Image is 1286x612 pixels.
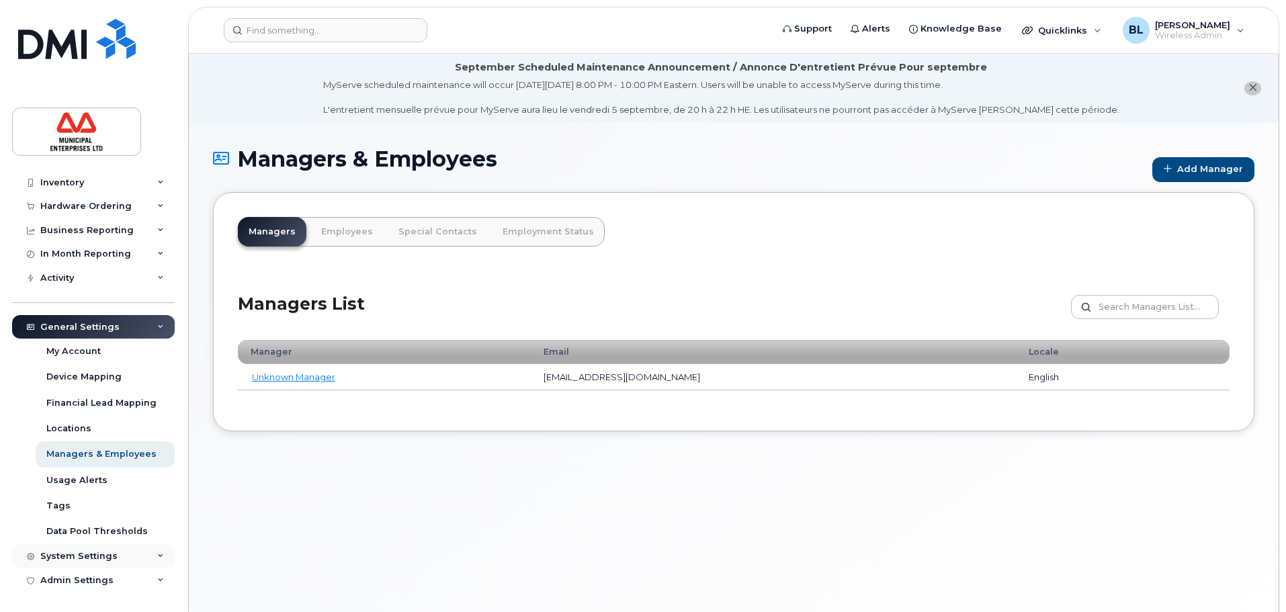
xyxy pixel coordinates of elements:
[1244,81,1261,95] button: close notification
[1017,340,1162,364] th: Locale
[213,147,1146,171] h1: Managers & Employees
[238,340,531,364] th: Manager
[388,217,488,247] a: Special Contacts
[310,217,384,247] a: Employees
[492,217,605,247] a: Employment Status
[1152,157,1254,182] a: Add Manager
[531,340,1017,364] th: Email
[1017,364,1162,391] td: english
[252,371,335,382] a: Unknown Manager
[238,217,306,247] a: Managers
[238,295,365,335] h2: Managers List
[323,79,1119,116] div: MyServe scheduled maintenance will occur [DATE][DATE] 8:00 PM - 10:00 PM Eastern. Users will be u...
[455,60,987,75] div: September Scheduled Maintenance Announcement / Annonce D'entretient Prévue Pour septembre
[531,364,1017,391] td: [EMAIL_ADDRESS][DOMAIN_NAME]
